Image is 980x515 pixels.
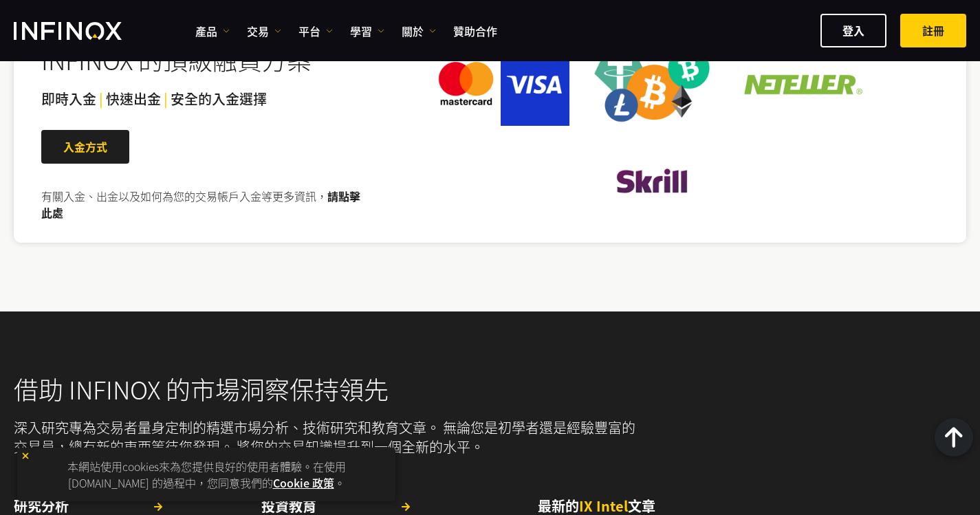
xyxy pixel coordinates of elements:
[14,374,966,404] h2: 借助 INFINOX 的市場洞察保持領先
[247,23,281,39] a: 交易
[900,14,966,47] a: 註冊
[583,140,721,222] img: skrill.webp
[41,89,96,109] span: 即時入金
[350,23,384,39] a: 學習
[164,89,168,109] span: |
[99,89,103,109] span: |
[41,188,364,221] p: 有關入金、出金以及如何為您的交易帳戶入金等更多資訊，
[583,43,721,126] img: crypto_solution.webp
[41,188,360,221] a: 請點擊此處
[402,23,436,39] a: 關於
[171,89,267,109] span: 安全的入金選擇
[41,130,129,164] a: 入金方式
[41,45,364,75] h2: INFINOX 的頂級融資方案
[453,23,497,39] a: 贊助合作
[432,43,569,126] img: credit_card.webp
[14,22,154,40] a: INFINOX Logo
[273,474,334,491] a: Cookie 政策
[820,14,886,47] a: 登入
[734,43,872,126] img: neteller.webp
[106,89,161,109] span: 快速出金
[298,23,333,39] a: 平台
[195,23,230,39] a: 產品
[24,454,389,494] p: 本網站使用cookies來為您提供良好的使用者體驗。在使用 [DOMAIN_NAME] 的過程中，您同意我們的 。
[14,418,649,457] p: 深入研究專為交易者量身定制的精選市場分析、技術研究和教育文章。 無論您是初學者還是經驗豐富的交易員，總有新的東西等待您發現。 將您的交易知識提升到一個全新的水平。
[21,451,30,461] img: yellow close icon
